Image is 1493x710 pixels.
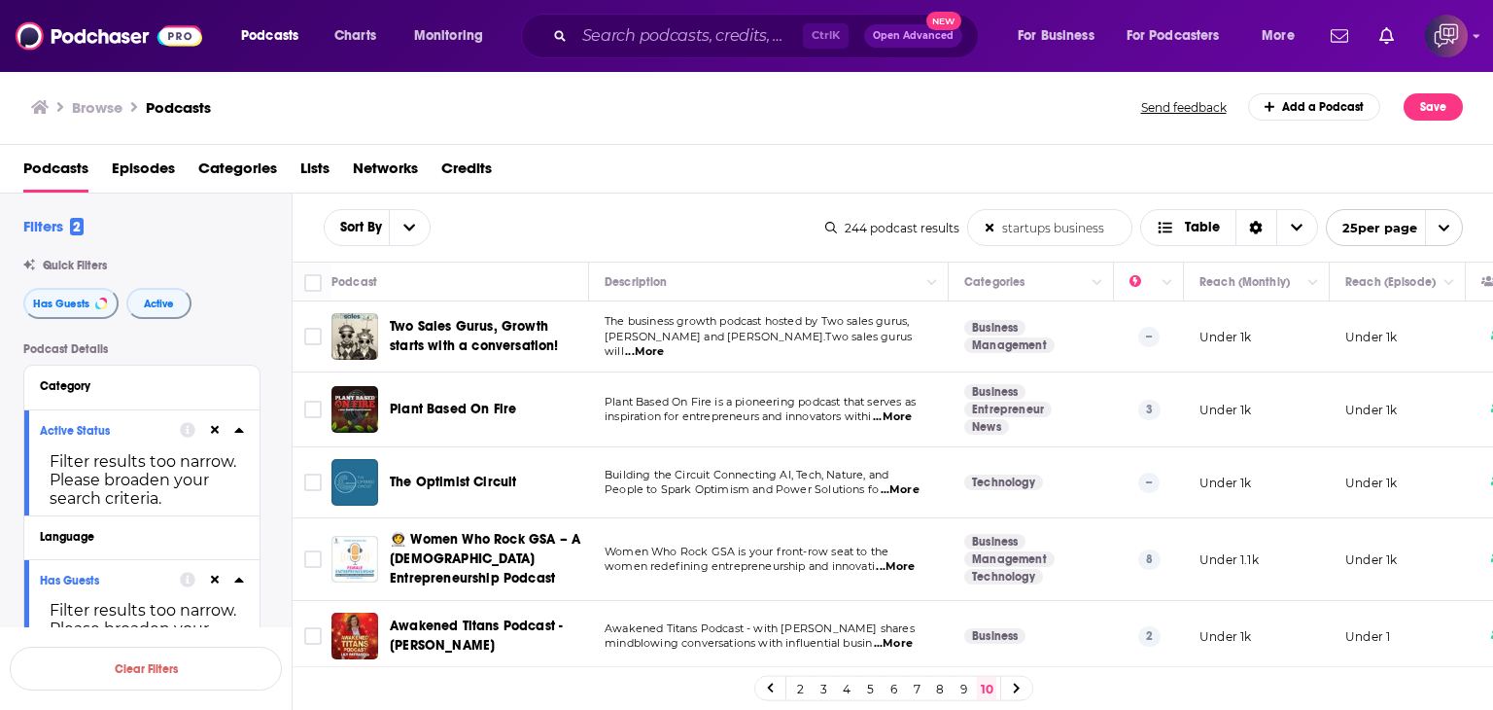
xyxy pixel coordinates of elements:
[1345,329,1397,345] p: Under 1k
[390,531,580,586] span: 👩‍🚀 Women Who Rock GSA – A [DEMOGRAPHIC_DATA] Entrepreneurship Podcast
[964,419,1009,435] a: News
[964,270,1024,294] div: Categories
[40,373,244,398] button: Category
[605,314,909,328] span: The business growth podcast hosted by Two sales gurus,
[322,20,388,52] a: Charts
[1138,473,1160,492] p: --
[33,299,89,309] span: Has Guests
[16,18,202,54] img: Podchaser - Follow, Share and Rate Podcasts
[390,618,563,654] span: Awakened Titans Podcast - [PERSON_NAME]
[876,559,915,575] span: ...More
[964,320,1025,336] a: Business
[907,677,926,700] a: 7
[43,259,107,272] span: Quick Filters
[40,524,244,549] button: Language
[40,601,244,657] div: Filter results too narrow. Please broaden your search criteria.
[390,317,582,356] a: Two Sales Gurus, Growth starts with a conversation!
[414,22,483,50] span: Monitoring
[325,221,389,234] button: open menu
[331,613,378,659] a: Awakened Titans Podcast - Lily Patrascu
[964,475,1043,490] a: Technology
[331,313,378,360] img: Two Sales Gurus, Growth starts with a conversation!
[605,482,879,496] span: People to Spark Optimism and Power Solutions fo
[40,452,244,508] div: Filter results too narrow. Please broaden your search criteria.
[1262,22,1295,50] span: More
[605,468,888,481] span: Building the Circuit Connecting AI, Tech, Nature, and
[1138,327,1160,346] p: --
[1004,20,1119,52] button: open menu
[1156,271,1179,295] button: Column Actions
[1248,20,1319,52] button: open menu
[331,386,378,433] img: Plant Based On Fire
[605,636,872,650] span: mindblowing conversations with influential busin
[860,677,880,700] a: 5
[390,400,516,419] a: Plant Based On Fire
[390,617,582,656] a: Awakened Titans Podcast - [PERSON_NAME]
[112,153,175,193] a: Episodes
[864,24,962,48] button: Open AdvancedNew
[539,14,997,58] div: Search podcasts, credits, & more...
[1199,402,1251,418] p: Under 1k
[325,221,389,234] span: Sort By
[10,647,282,691] button: Clear Filters
[1138,550,1161,569] p: 8
[400,20,508,52] button: open menu
[198,153,277,193] a: Categories
[1127,22,1220,50] span: For Podcasters
[1140,209,1318,246] button: Choose View
[23,342,260,356] p: Podcast Details
[304,328,322,345] span: Toggle select row
[304,474,322,491] span: Toggle select row
[390,318,559,354] span: Two Sales Gurus, Growth starts with a conversation!
[605,270,667,294] div: Description
[605,559,875,573] span: women redefining entrepreneurship and innovati
[40,568,180,592] button: Has Guests
[1199,475,1251,491] p: Under 1k
[389,210,430,245] button: open menu
[126,288,191,319] button: Active
[920,271,944,295] button: Column Actions
[605,330,912,359] span: [PERSON_NAME] and [PERSON_NAME].Two sales gurus will
[1404,93,1463,121] button: Save
[790,677,810,700] a: 2
[353,153,418,193] span: Networks
[1086,271,1109,295] button: Column Actions
[331,536,378,583] a: 👩‍🚀 Women Who Rock GSA – A Female Entrepreneurship Podcast
[1138,400,1161,419] p: 3
[40,424,167,438] div: Active Status
[605,545,888,558] span: Women Who Rock GSA is your front-row seat to the
[873,31,954,41] span: Open Advanced
[837,677,856,700] a: 4
[964,628,1025,644] a: Business
[227,20,324,52] button: open menu
[803,23,849,49] span: Ctrl K
[1235,210,1276,245] div: Sort Direction
[881,482,920,498] span: ...More
[1425,15,1468,57] span: Logged in as corioliscompany
[964,569,1043,585] a: Technology
[300,153,330,193] span: Lists
[390,530,582,588] a: 👩‍🚀 Women Who Rock GSA – A [DEMOGRAPHIC_DATA] Entrepreneurship Podcast
[1371,19,1402,53] a: Show notifications dropdown
[1018,22,1094,50] span: For Business
[1129,270,1157,294] div: Power Score
[441,153,492,193] span: Credits
[334,22,376,50] span: Charts
[1425,15,1468,57] img: User Profile
[1302,271,1325,295] button: Column Actions
[1248,93,1381,121] a: Add a Podcast
[1114,20,1248,52] button: open menu
[884,677,903,700] a: 6
[331,459,378,506] img: The Optimist Circuit
[144,299,174,309] span: Active
[40,418,180,443] button: Active Status
[1438,271,1461,295] button: Column Actions
[304,550,322,568] span: Toggle select row
[146,98,211,117] h1: Podcasts
[390,401,516,417] span: Plant Based On Fire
